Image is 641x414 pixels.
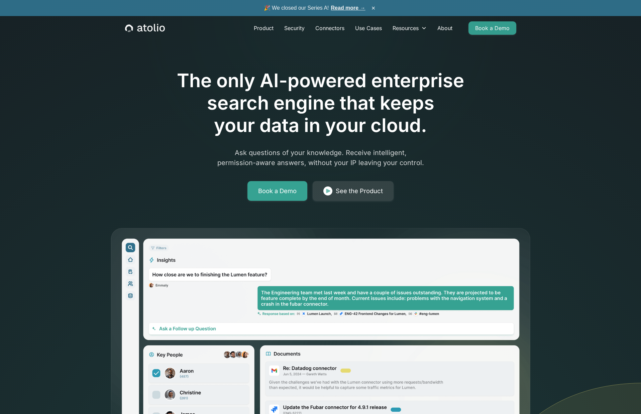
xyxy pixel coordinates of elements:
a: Book a Demo [247,181,307,201]
h1: The only AI-powered enterprise search engine that keeps your data in your cloud. [149,70,492,137]
button: × [369,4,378,12]
div: Resources [393,24,419,32]
div: Resources [387,21,432,35]
span: 🎉 We closed our Series A! [264,4,365,12]
div: See the Product [336,186,383,196]
a: About [432,21,458,35]
a: Connectors [310,21,350,35]
a: Book a Demo [468,21,516,35]
a: Security [279,21,310,35]
a: home [125,24,165,32]
p: Ask questions of your knowledge. Receive intelligent, permission-aware answers, without your IP l... [192,148,449,168]
a: Read more → [331,5,365,11]
a: Use Cases [350,21,387,35]
a: Product [248,21,279,35]
a: See the Product [313,181,394,201]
